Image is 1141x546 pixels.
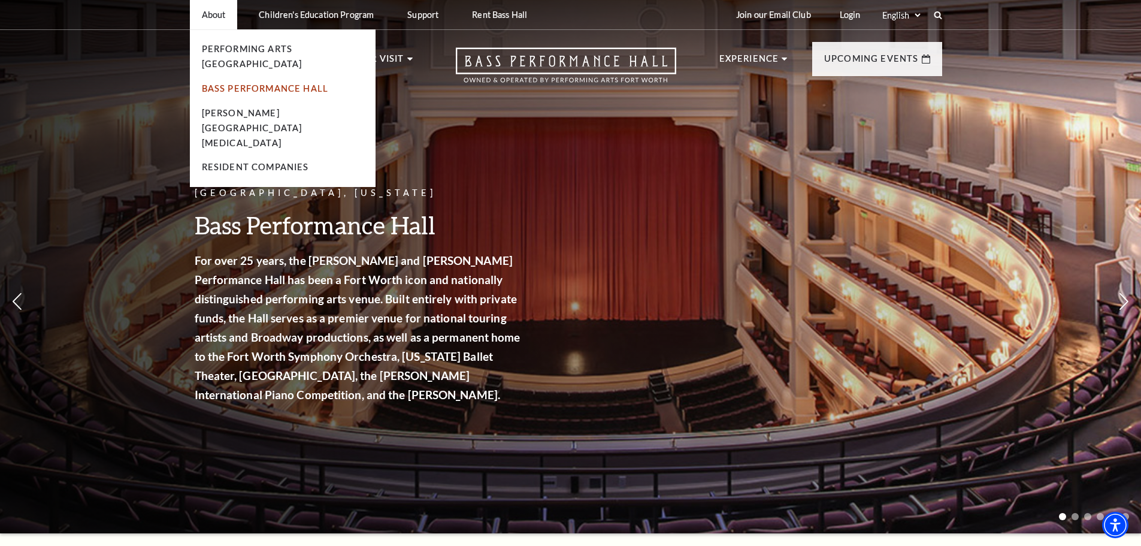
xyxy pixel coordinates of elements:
[407,10,438,20] p: Support
[202,10,226,20] p: About
[259,10,374,20] p: Children's Education Program
[195,254,520,402] strong: For over 25 years, the [PERSON_NAME] and [PERSON_NAME] Performance Hall has been a Fort Worth ico...
[1102,512,1128,538] div: Accessibility Menu
[202,108,302,148] a: [PERSON_NAME][GEOGRAPHIC_DATA][MEDICAL_DATA]
[202,162,309,172] a: Resident Companies
[472,10,527,20] p: Rent Bass Hall
[880,10,922,21] select: Select:
[202,44,302,69] a: Performing Arts [GEOGRAPHIC_DATA]
[824,52,919,73] p: Upcoming Events
[195,210,524,240] h3: Bass Performance Hall
[195,186,524,201] p: [GEOGRAPHIC_DATA], [US_STATE]
[413,47,719,95] a: Open this option
[719,52,779,73] p: Experience
[202,83,329,93] a: Bass Performance Hall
